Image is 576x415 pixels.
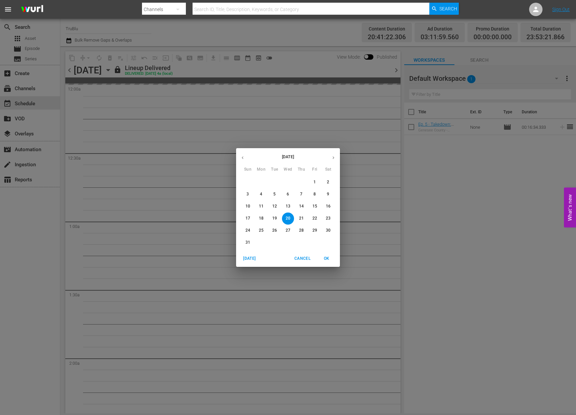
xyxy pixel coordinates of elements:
[272,216,277,221] p: 19
[309,213,321,225] button: 22
[300,191,302,197] p: 7
[245,240,250,245] p: 31
[242,200,254,213] button: 10
[309,166,321,173] span: Fri
[287,191,289,197] p: 6
[259,228,264,233] p: 25
[259,216,264,221] p: 18
[259,203,264,209] p: 11
[242,225,254,237] button: 24
[282,213,294,225] button: 20
[255,213,267,225] button: 18
[552,7,570,12] a: Sign Out
[295,225,307,237] button: 28
[295,166,307,173] span: Thu
[242,237,254,249] button: 31
[269,188,281,200] button: 5
[309,225,321,237] button: 29
[309,188,321,200] button: 8
[327,179,329,185] p: 2
[292,253,313,264] button: Cancel
[322,188,334,200] button: 9
[322,166,334,173] span: Sat
[299,203,304,209] p: 14
[312,228,317,233] p: 29
[295,200,307,213] button: 14
[272,203,277,209] p: 12
[282,225,294,237] button: 27
[322,213,334,225] button: 23
[439,3,457,15] span: Search
[299,216,304,221] p: 21
[269,225,281,237] button: 26
[286,216,290,221] p: 20
[322,176,334,188] button: 2
[327,191,329,197] p: 9
[294,255,310,262] span: Cancel
[272,228,277,233] p: 26
[309,200,321,213] button: 15
[312,216,317,221] p: 22
[239,253,260,264] button: [DATE]
[260,191,262,197] p: 4
[318,255,335,262] span: OK
[286,228,290,233] p: 27
[282,200,294,213] button: 13
[255,200,267,213] button: 11
[242,188,254,200] button: 3
[316,253,337,264] button: OK
[322,200,334,213] button: 16
[295,213,307,225] button: 21
[326,216,331,221] p: 23
[326,203,331,209] p: 16
[313,191,316,197] p: 8
[282,166,294,173] span: Wed
[269,200,281,213] button: 12
[286,203,290,209] p: 13
[326,228,331,233] p: 30
[249,154,327,160] p: [DATE]
[269,213,281,225] button: 19
[269,166,281,173] span: Tue
[313,179,316,185] p: 1
[564,188,576,228] button: Open Feedback Widget
[4,5,12,13] span: menu
[295,188,307,200] button: 7
[309,176,321,188] button: 1
[242,166,254,173] span: Sun
[312,203,317,209] p: 15
[245,216,250,221] p: 17
[282,188,294,200] button: 6
[255,188,267,200] button: 4
[273,191,276,197] p: 5
[322,225,334,237] button: 30
[245,228,250,233] p: 24
[16,2,48,17] img: ans4CAIJ8jUAAAAAAAAAAAAAAAAAAAAAAAAgQb4GAAAAAAAAAAAAAAAAAAAAAAAAJMjXAAAAAAAAAAAAAAAAAAAAAAAAgAT5G...
[246,191,249,197] p: 3
[241,255,258,262] span: [DATE]
[299,228,304,233] p: 28
[255,166,267,173] span: Mon
[245,203,250,209] p: 10
[255,225,267,237] button: 25
[242,213,254,225] button: 17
